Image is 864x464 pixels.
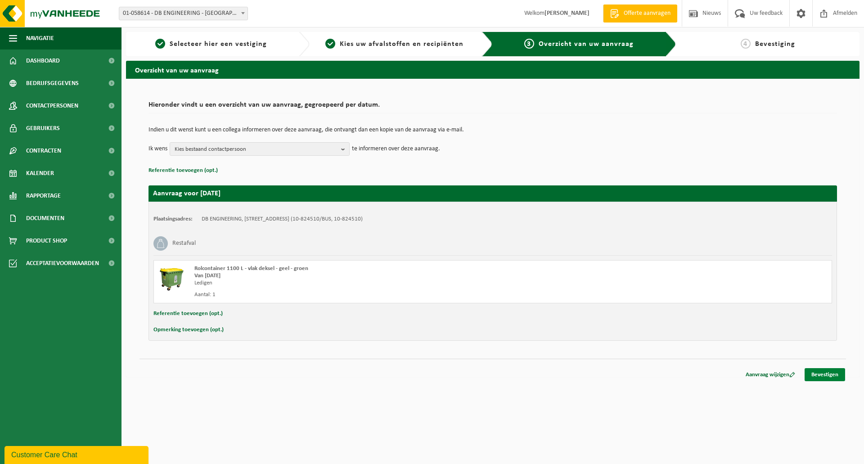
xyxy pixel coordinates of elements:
span: 4 [741,39,751,49]
button: Referentie toevoegen (opt.) [153,308,223,320]
button: Referentie toevoegen (opt.) [148,165,218,176]
span: Gebruikers [26,117,60,140]
a: 1Selecteer hier een vestiging [130,39,292,50]
a: Bevestigen [805,368,845,381]
a: Aanvraag wijzigen [739,368,802,381]
div: Ledigen [194,279,529,287]
span: Navigatie [26,27,54,50]
span: Rolcontainer 1100 L - vlak deksel - geel - groen [194,266,308,271]
button: Kies bestaand contactpersoon [170,142,350,156]
strong: Plaatsingsadres: [153,216,193,222]
span: Dashboard [26,50,60,72]
p: Indien u dit wenst kunt u een collega informeren over deze aanvraag, die ontvangt dan een kopie v... [148,127,837,133]
p: Ik wens [148,142,167,156]
div: Aantal: 1 [194,291,529,298]
span: Documenten [26,207,64,230]
span: Bedrijfsgegevens [26,72,79,95]
span: Offerte aanvragen [621,9,673,18]
a: 2Kies uw afvalstoffen en recipiënten [314,39,475,50]
h3: Restafval [172,236,196,251]
h2: Hieronder vindt u een overzicht van uw aanvraag, gegroepeerd per datum. [148,101,837,113]
span: Rapportage [26,185,61,207]
button: Opmerking toevoegen (opt.) [153,324,224,336]
img: WB-1100-HPE-GN-50.png [158,265,185,292]
strong: [PERSON_NAME] [544,10,589,17]
span: Product Shop [26,230,67,252]
strong: Van [DATE] [194,273,220,279]
span: Selecteer hier een vestiging [170,41,267,48]
span: Kies bestaand contactpersoon [175,143,337,156]
span: Acceptatievoorwaarden [26,252,99,275]
span: Kalender [26,162,54,185]
p: te informeren over deze aanvraag. [352,142,440,156]
span: Bevestiging [755,41,795,48]
strong: Aanvraag voor [DATE] [153,190,220,197]
iframe: chat widget [4,444,150,464]
a: Offerte aanvragen [603,5,677,23]
span: 01-058614 - DB ENGINEERING - HARELBEKE [119,7,247,20]
span: 1 [155,39,165,49]
span: 01-058614 - DB ENGINEERING - HARELBEKE [119,7,248,20]
h2: Overzicht van uw aanvraag [126,61,859,78]
span: Overzicht van uw aanvraag [539,41,634,48]
span: Contactpersonen [26,95,78,117]
span: Kies uw afvalstoffen en recipiënten [340,41,463,48]
td: DB ENGINEERING, [STREET_ADDRESS] (10-824510/BUS, 10-824510) [202,216,363,223]
span: 3 [524,39,534,49]
span: Contracten [26,140,61,162]
span: 2 [325,39,335,49]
